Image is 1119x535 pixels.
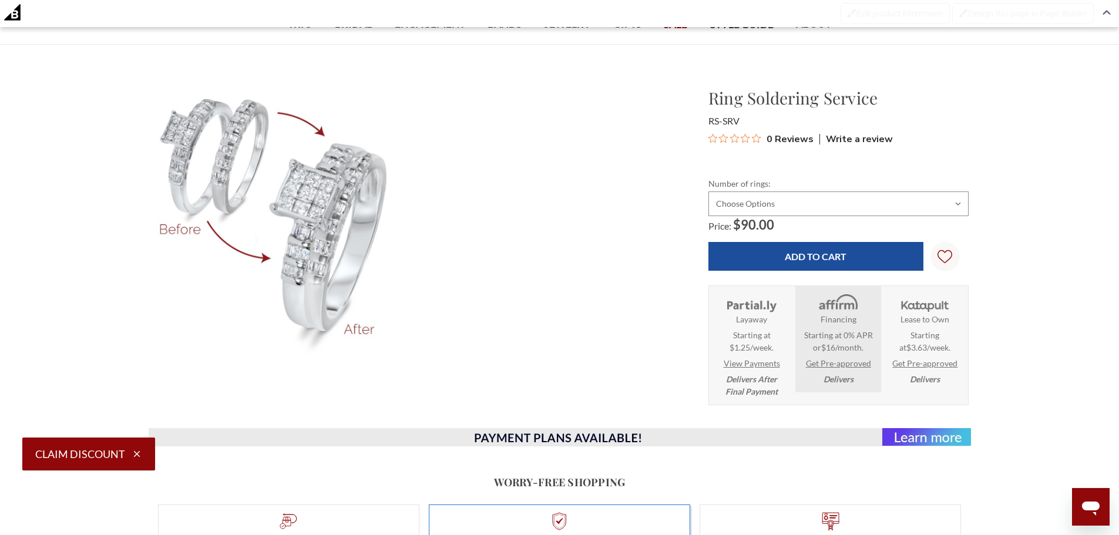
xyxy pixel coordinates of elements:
[709,286,794,405] li: Layaway
[892,357,957,369] a: Get Pre-approved
[708,130,814,147] button: Rated 0 out of 5 stars from 0 reviews. Jump to reviews.
[1103,10,1111,15] img: Close Admin Bar
[708,86,969,110] h1: Ring Soldering Service
[724,357,780,369] a: View Payments
[795,286,881,392] li: Affirm
[856,9,943,18] span: Edit product information
[959,8,968,18] img: Disabled brush to Design this page in Page Builder
[900,313,949,325] strong: Lease to Own
[847,8,856,18] img: Disabled brush to Edit product information
[499,43,510,45] button: submenu toggle
[151,475,969,490] h3: Worry-Free Shopping
[937,213,952,301] svg: Wish Lists
[725,373,778,398] em: Delivers After Final Payment
[799,329,877,354] span: Starting at 0% APR or /month.
[968,9,1087,18] span: Design this page in Page Builder
[708,115,740,126] span: RS-SRV
[1072,488,1110,526] iframe: Button to launch messaging window
[767,130,814,147] span: 0 Reviews
[906,342,949,352] span: $3.63/week
[733,217,774,233] span: $90.00
[841,3,950,24] button: Disabled brush to Edit product information Edit product information
[930,242,960,271] a: Wish Lists
[821,342,835,352] span: $16
[708,220,731,231] span: Price:
[152,86,420,355] img: Ring Soldering Service
[886,329,964,354] span: Starting at .
[708,177,969,190] label: Number of rings:
[348,43,359,45] button: submenu toggle
[821,313,856,325] strong: Financing
[824,373,853,385] em: Delivers
[952,3,1094,24] button: Disabled brush to Design this page in Page Builder Design this page in Page Builder
[736,313,767,325] strong: Layaway
[294,43,306,45] button: submenu toggle
[22,438,155,470] button: Claim Discount
[562,43,573,45] button: submenu toggle
[910,373,940,385] em: Delivers
[898,293,952,313] img: Katapult
[811,293,865,313] img: Affirm
[621,43,633,45] button: submenu toggle
[724,293,779,313] img: Layaway
[708,242,923,271] input: Add to Cart
[819,134,893,144] div: Write a review
[882,286,967,392] li: Katapult
[424,43,436,45] button: submenu toggle
[730,329,774,354] span: Starting at $1.25/week.
[808,43,819,45] button: submenu toggle
[806,357,871,369] a: Get Pre-approved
